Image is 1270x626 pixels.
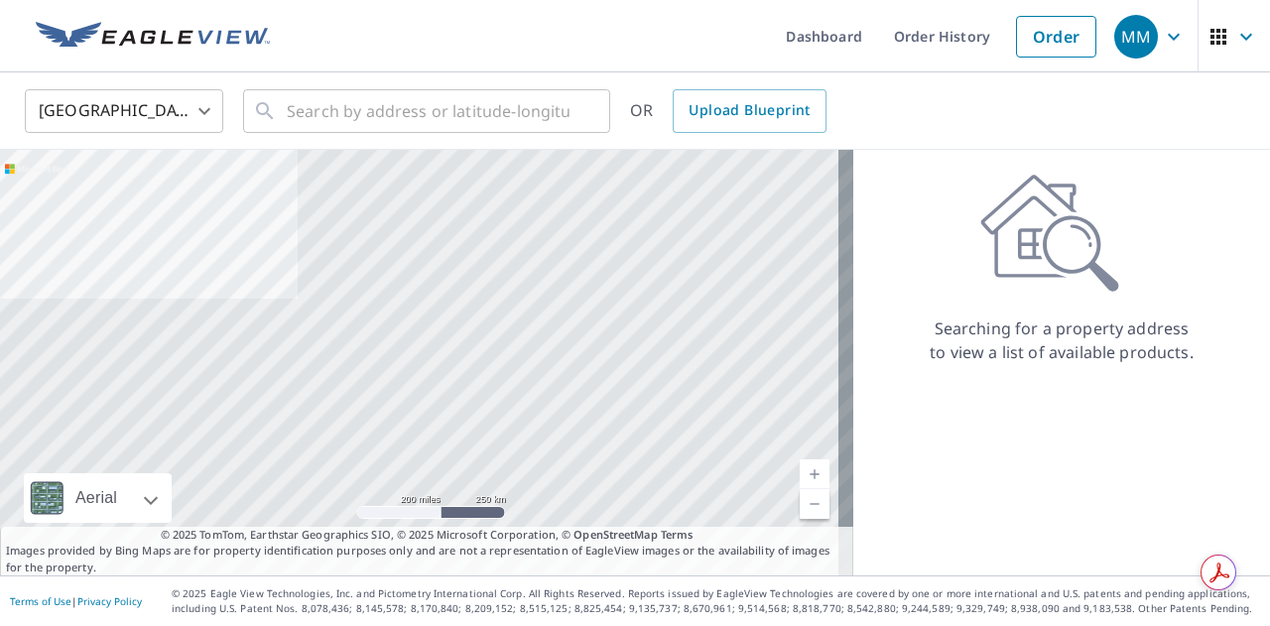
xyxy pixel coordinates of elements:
[689,98,810,123] span: Upload Blueprint
[929,316,1195,364] p: Searching for a property address to view a list of available products.
[36,22,270,52] img: EV Logo
[630,89,826,133] div: OR
[77,594,142,608] a: Privacy Policy
[1016,16,1096,58] a: Order
[24,473,172,523] div: Aerial
[287,83,570,139] input: Search by address or latitude-longitude
[172,586,1260,616] p: © 2025 Eagle View Technologies, Inc. and Pictometry International Corp. All Rights Reserved. Repo...
[661,527,694,542] a: Terms
[161,527,694,544] span: © 2025 TomTom, Earthstar Geographics SIO, © 2025 Microsoft Corporation, ©
[10,595,142,607] p: |
[1114,15,1158,59] div: MM
[673,89,825,133] a: Upload Blueprint
[25,83,223,139] div: [GEOGRAPHIC_DATA]
[573,527,657,542] a: OpenStreetMap
[800,489,829,519] a: Current Level 5, Zoom Out
[10,594,71,608] a: Terms of Use
[69,473,123,523] div: Aerial
[800,459,829,489] a: Current Level 5, Zoom In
